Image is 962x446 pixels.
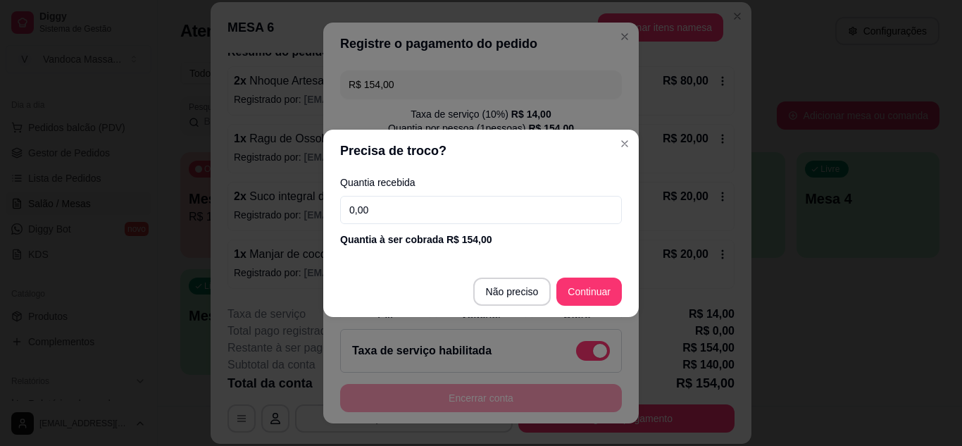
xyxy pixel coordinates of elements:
button: Continuar [556,278,622,306]
label: Quantia recebida [340,178,622,187]
header: Precisa de troco? [323,130,639,172]
button: Não preciso [473,278,551,306]
button: Close [613,132,636,155]
div: Quantia à ser cobrada R$ 154,00 [340,233,622,247]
